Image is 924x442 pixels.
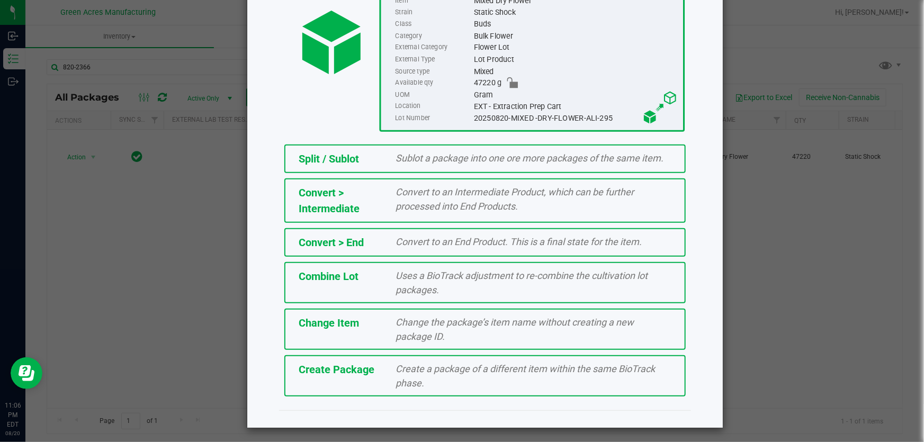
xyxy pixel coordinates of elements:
label: Strain [395,6,471,18]
div: EXT - Extraction Prep Cart [474,101,678,112]
span: Convert > Intermediate [299,186,360,215]
span: Change the package’s item name without creating a new package ID. [396,317,634,342]
div: Lot Product [474,53,678,65]
span: Convert to an End Product. This is a final state for the item. [396,236,642,247]
label: Lot Number [395,112,471,124]
div: Gram [474,89,678,101]
span: Split / Sublot [299,152,359,165]
div: Static Shock [474,6,678,18]
iframe: Resource center [11,357,42,389]
span: Convert to an Intermediate Product, which can be further processed into End Products. [396,186,634,212]
label: Source type [395,66,471,77]
label: External Type [395,53,471,65]
div: 20250820-MIXED -DRY-FLOWER-ALI-295 [474,112,678,124]
label: Category [395,30,471,42]
label: Class [395,19,471,30]
span: 47220 g [474,77,502,89]
label: Available qty [395,77,471,89]
span: Create a package of a different item within the same BioTrack phase. [396,363,656,389]
div: Buds [474,19,678,30]
span: Change Item [299,317,359,329]
label: Location [395,101,471,112]
div: Bulk Flower [474,30,678,42]
div: Mixed [474,66,678,77]
span: Uses a BioTrack adjustment to re-combine the cultivation lot packages. [396,270,648,295]
span: Convert > End [299,236,364,249]
div: Flower Lot [474,42,678,53]
span: Sublot a package into one ore more packages of the same item. [396,152,664,164]
label: External Category [395,42,471,53]
label: UOM [395,89,471,101]
span: Create Package [299,363,374,376]
span: Combine Lot [299,270,358,283]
